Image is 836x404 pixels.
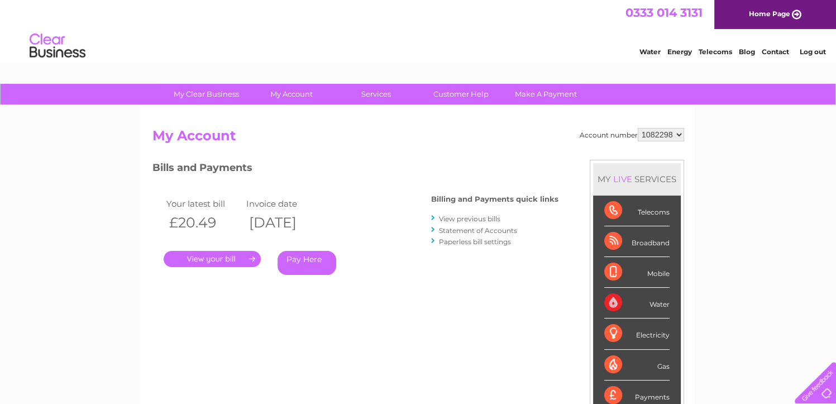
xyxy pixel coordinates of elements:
[611,174,634,184] div: LIVE
[667,47,692,56] a: Energy
[160,84,252,104] a: My Clear Business
[500,84,592,104] a: Make A Payment
[330,84,422,104] a: Services
[29,29,86,63] img: logo.png
[625,6,703,20] a: 0333 014 3131
[593,163,681,195] div: MY SERVICES
[152,128,684,149] h2: My Account
[164,211,244,234] th: £20.49
[739,47,755,56] a: Blog
[245,84,337,104] a: My Account
[604,226,670,257] div: Broadband
[278,251,336,275] a: Pay Here
[152,160,558,179] h3: Bills and Payments
[604,350,670,381] div: Gas
[799,47,825,56] a: Log out
[699,47,732,56] a: Telecoms
[604,257,670,288] div: Mobile
[415,84,507,104] a: Customer Help
[604,319,670,349] div: Electricity
[431,195,558,203] h4: Billing and Payments quick links
[439,226,517,235] a: Statement of Accounts
[164,251,261,267] a: .
[762,47,789,56] a: Contact
[439,237,511,246] a: Paperless bill settings
[243,211,324,234] th: [DATE]
[604,196,670,226] div: Telecoms
[164,196,244,211] td: Your latest bill
[243,196,324,211] td: Invoice date
[439,215,500,223] a: View previous bills
[639,47,661,56] a: Water
[604,288,670,319] div: Water
[155,6,682,54] div: Clear Business is a trading name of Verastar Limited (registered in [GEOGRAPHIC_DATA] No. 3667643...
[580,128,684,141] div: Account number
